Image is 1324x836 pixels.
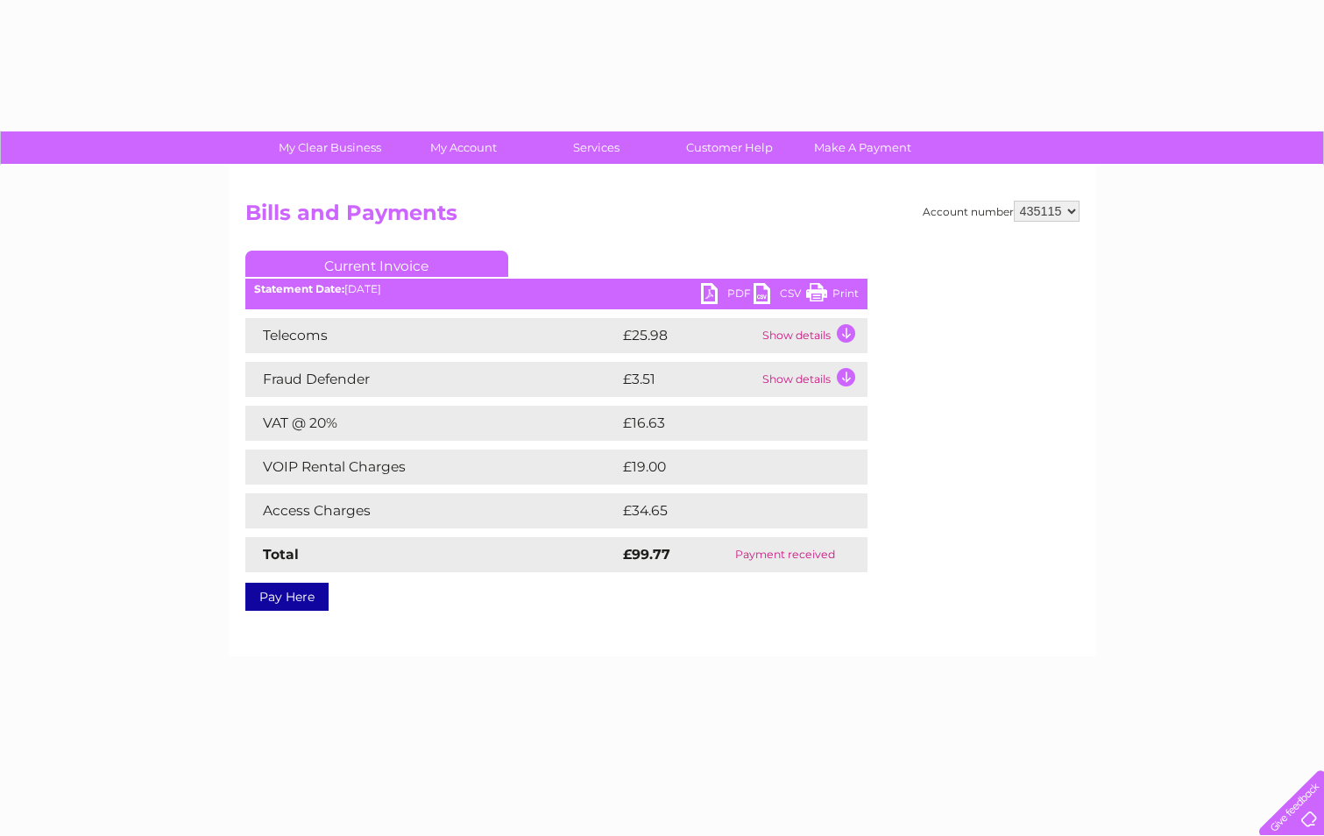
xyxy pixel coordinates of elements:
[263,546,299,563] strong: Total
[758,362,867,397] td: Show details
[923,201,1080,222] div: Account number
[657,131,802,164] a: Customer Help
[619,318,758,353] td: £25.98
[254,282,344,295] b: Statement Date:
[703,537,867,572] td: Payment received
[245,318,619,353] td: Telecoms
[245,493,619,528] td: Access Charges
[245,450,619,485] td: VOIP Rental Charges
[754,283,806,308] a: CSV
[806,283,859,308] a: Print
[619,362,758,397] td: £3.51
[245,362,619,397] td: Fraud Defender
[524,131,669,164] a: Services
[619,406,831,441] td: £16.63
[258,131,402,164] a: My Clear Business
[391,131,535,164] a: My Account
[245,283,867,295] div: [DATE]
[623,546,670,563] strong: £99.77
[245,201,1080,234] h2: Bills and Payments
[758,318,867,353] td: Show details
[245,406,619,441] td: VAT @ 20%
[619,450,832,485] td: £19.00
[701,283,754,308] a: PDF
[790,131,935,164] a: Make A Payment
[619,493,832,528] td: £34.65
[245,583,329,611] a: Pay Here
[245,251,508,277] a: Current Invoice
